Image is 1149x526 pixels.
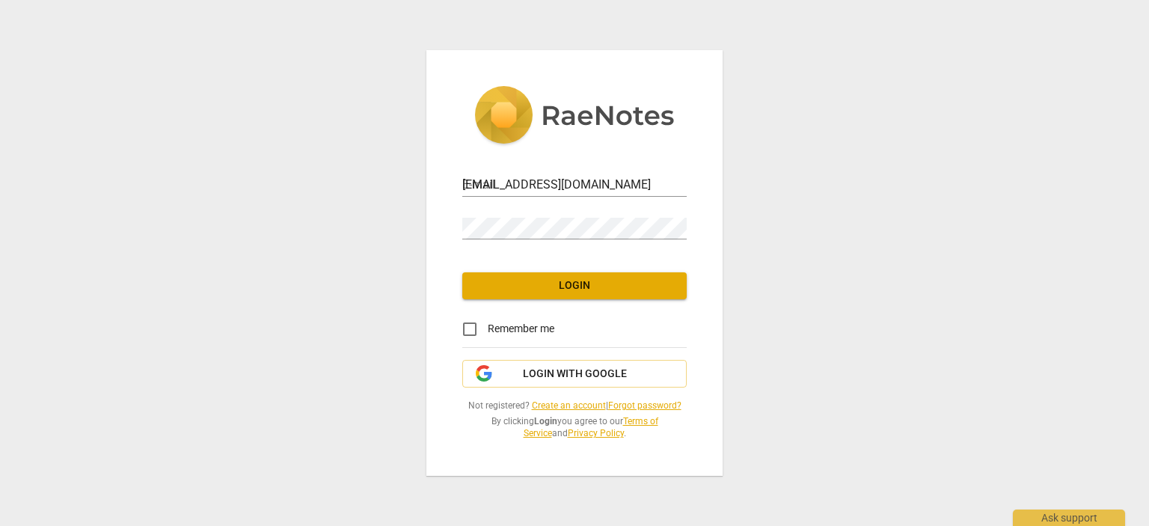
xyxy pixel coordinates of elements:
b: Login [534,416,557,426]
button: Login with Google [462,360,687,388]
a: Forgot password? [608,400,681,411]
img: 5ac2273c67554f335776073100b6d88f.svg [474,86,675,147]
span: Remember me [488,321,554,337]
a: Terms of Service [524,416,658,439]
span: By clicking you agree to our and . [462,415,687,440]
span: Not registered? | [462,400,687,412]
span: Login [474,278,675,293]
div: Ask support [1013,510,1125,526]
button: Login [462,272,687,299]
a: Create an account [532,400,606,411]
a: Privacy Policy [568,428,624,438]
span: Login with Google [523,367,627,382]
